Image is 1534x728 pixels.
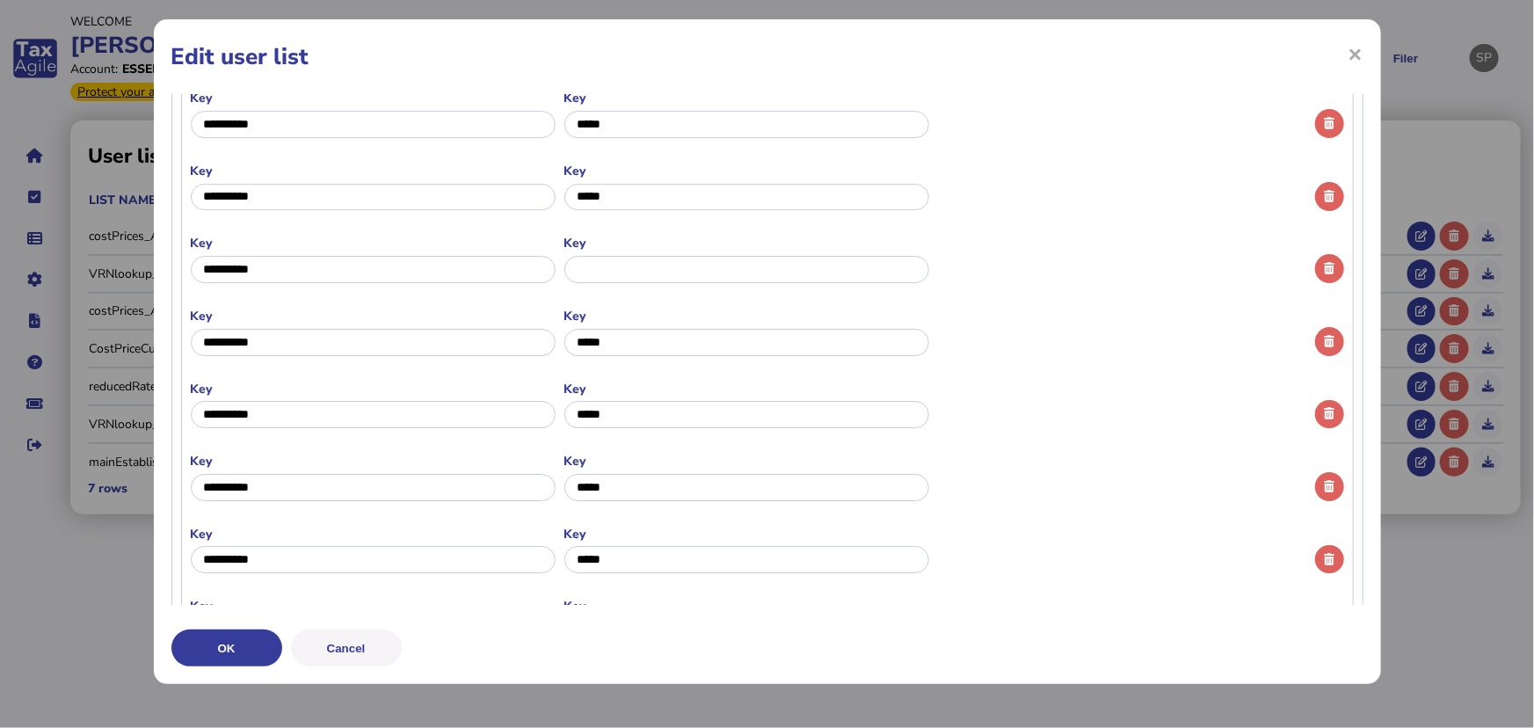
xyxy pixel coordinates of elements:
label: Key [191,598,556,615]
label: Key [191,90,556,106]
label: Key [564,598,929,615]
span: × [1349,37,1363,70]
label: Key [191,308,556,324]
label: Key [564,308,929,324]
label: Key [564,163,929,179]
button: Cancel [291,630,402,666]
label: Key [191,453,556,470]
label: Key [191,235,556,251]
label: Key [564,526,929,542]
label: Key [564,453,929,470]
label: Key [564,235,929,251]
label: Key [191,381,556,397]
label: Key [191,163,556,179]
label: Key [564,381,929,397]
h1: Edit user list [171,41,1363,72]
button: OK [171,630,282,666]
label: Key [564,90,929,106]
label: Key [191,526,556,542]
